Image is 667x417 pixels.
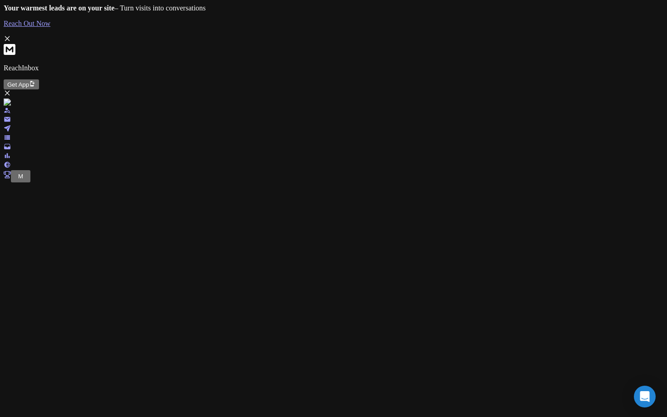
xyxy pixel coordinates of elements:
[11,170,30,182] button: M
[18,173,23,180] span: M
[634,386,656,407] div: Open Intercom Messenger
[4,79,39,89] button: Get App
[4,98,24,107] img: logo
[4,4,663,12] p: – Turn visits into conversations
[4,20,663,28] a: Reach Out Now
[15,172,27,181] button: M
[4,64,663,72] p: ReachInbox
[4,4,114,12] strong: Your warmest leads are on your site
